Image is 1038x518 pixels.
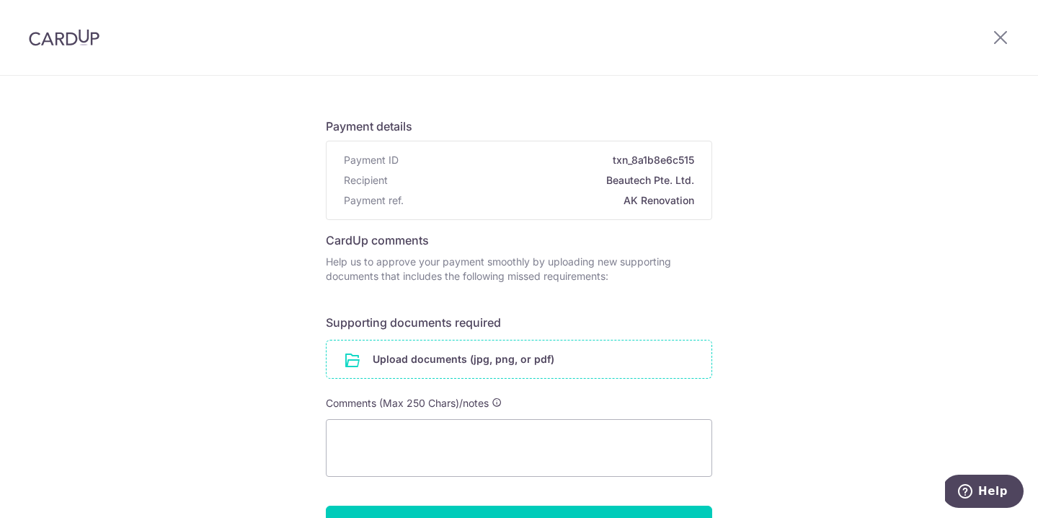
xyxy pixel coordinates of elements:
h6: Supporting documents required [326,314,712,331]
span: Beautech Pte. Ltd. [394,173,694,188]
h6: Payment details [326,118,712,135]
h6: CardUp comments [326,232,712,249]
iframe: Opens a widget where you can find more information [945,475,1024,511]
span: Recipient [344,173,388,188]
p: Help us to approve your payment smoothly by uploading new supporting documents that includes the ... [326,255,712,284]
span: Comments (Max 250 Chars)/notes [326,397,489,409]
span: Payment ID [344,153,399,167]
span: Payment ref. [344,193,404,208]
span: AK Renovation [409,193,694,208]
div: Upload documents (jpg, png, or pdf) [326,340,712,379]
span: txn_8a1b8e6c515 [404,153,694,167]
img: CardUp [29,29,99,46]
